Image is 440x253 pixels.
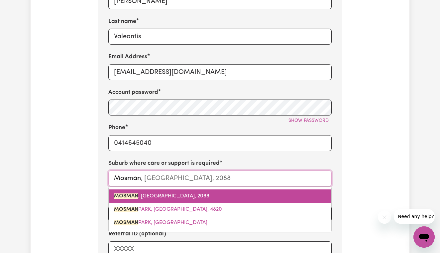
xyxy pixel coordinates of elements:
mark: MOSMAN [114,193,138,199]
a: MOSMAN PARK, Queensland, 4820 [109,203,331,216]
label: Last name [108,17,136,26]
label: Email Address [108,53,147,61]
iframe: Close message [378,210,391,224]
button: Show password [285,116,332,126]
span: Show password [288,118,329,123]
iframe: Button to launch messaging window [413,226,435,248]
a: MOSMAN PARK, Western Australia, 6012 [109,216,331,229]
label: Suburb where care or support is required [108,159,220,168]
label: Account password [108,88,158,97]
input: e.g. diana.rigg@yahoo.com.au [108,64,332,80]
span: , [GEOGRAPHIC_DATA], 2088 [114,193,209,199]
span: PARK, [GEOGRAPHIC_DATA], 4820 [114,207,222,212]
mark: MOSMAN [114,220,138,225]
label: Referral ID (optional) [108,230,166,238]
label: Phone [108,124,125,132]
input: e.g. Rigg [108,29,332,45]
input: e.g. 0412 345 678 [108,135,332,151]
input: e.g. North Bondi, New South Wales [108,170,332,186]
div: menu-options [108,186,332,232]
mark: MOSMAN [114,207,138,212]
span: PARK, [GEOGRAPHIC_DATA] [114,220,207,225]
a: MOSMAN, New South Wales, 2088 [109,189,331,203]
iframe: Message from company [394,209,435,224]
